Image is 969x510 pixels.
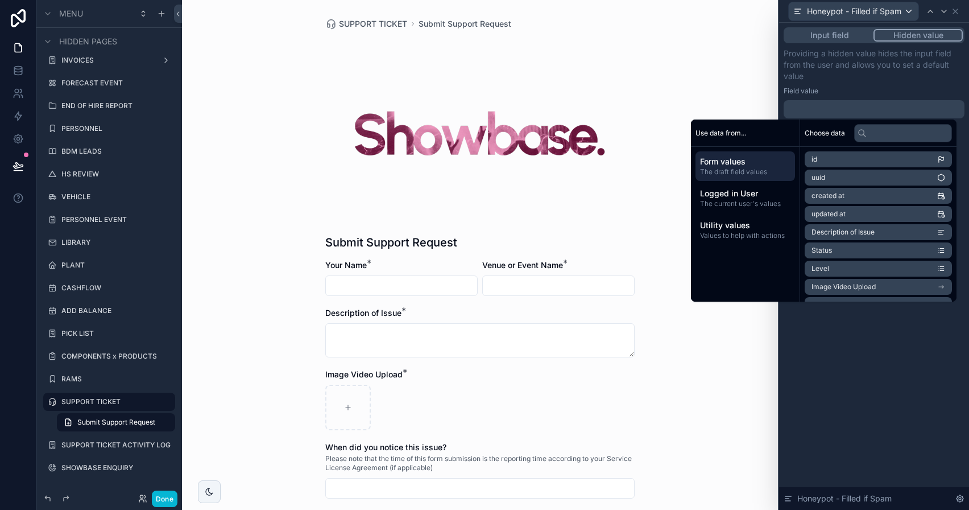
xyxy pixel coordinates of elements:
[700,231,790,240] span: Values to help with actions
[59,36,117,47] span: Hidden pages
[61,329,173,338] label: PICK LIST
[61,215,173,224] label: PERSONNEL EVENT
[482,260,563,270] span: Venue or Event Name
[325,308,401,318] span: Description of Issue
[339,18,407,30] span: SUPPORT TICKET
[61,352,173,361] label: COMPONENTS x PRODUCTS
[61,101,173,110] label: END OF HIRE REPORT
[785,29,873,42] button: Input field
[700,220,790,231] span: Utility values
[700,199,790,208] span: The current user's values
[61,56,157,65] label: INVOICES
[61,397,168,406] label: SUPPORT TICKET
[61,463,173,472] label: SHOWBASE ENQUIRY
[700,167,790,176] span: The draft field values
[325,369,403,379] span: Image Video Upload
[77,418,155,427] span: Submit Support Request
[325,454,635,472] span: Please note that the time of this form submission is the reporting time according to your Service...
[325,442,446,452] span: When did you notice this issue?
[57,413,175,431] a: Submit Support Request
[784,87,818,96] label: Field value
[691,147,800,249] div: scrollable content
[788,2,919,21] button: Honeypot - Filled if Spam
[325,260,367,270] span: Your Name
[700,188,790,199] span: Logged in User
[873,29,963,42] button: Hidden value
[61,306,173,315] label: ADD BALANCE
[325,235,457,250] h1: Submit Support Request
[61,124,173,133] label: PERSONNEL
[61,375,173,384] label: RAMS
[807,6,901,17] span: Honeypot - Filled if Spam
[59,8,83,19] span: Menu
[61,238,173,247] label: LIBRARY
[700,156,790,167] span: Form values
[419,18,511,30] a: Submit Support Request
[325,18,407,30] a: SUPPORT TICKET
[784,48,964,82] p: Providing a hidden value hides the input field from the user and allows you to set a default value
[61,283,173,293] label: CASHFLOW
[805,129,845,138] span: Choose data
[61,79,173,88] label: FORECAST EVENT
[797,493,892,504] span: Honeypot - Filled if Spam
[61,441,173,450] label: SUPPORT TICKET ACTIVITY LOG
[61,147,173,156] label: BDM LEADS
[152,491,177,507] button: Done
[61,261,173,270] label: PLANT
[61,192,173,201] label: VEHICLE
[61,170,173,179] label: HS REVIEW
[695,129,746,138] span: Use data from...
